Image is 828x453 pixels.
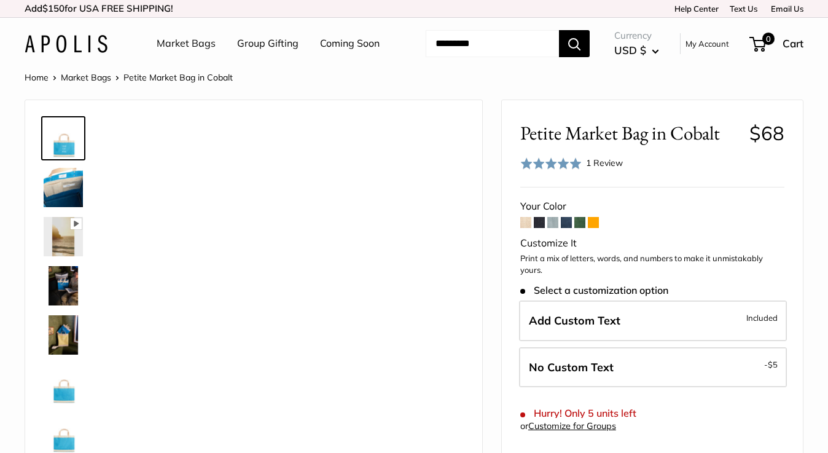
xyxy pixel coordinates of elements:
input: Search... [426,30,559,57]
a: Market Bags [61,72,111,83]
span: Cart [783,37,803,50]
img: Apolis [25,35,107,53]
span: - [764,357,778,372]
img: Petite Market Bag in Cobalt [44,315,83,355]
a: Petite Market Bag in Cobalt [41,215,85,259]
span: 0 [762,33,775,45]
a: Petite Market Bag in Cobalt [41,264,85,308]
div: or [520,418,616,435]
a: Petite Market Bag in Cobalt [41,362,85,406]
div: Your Color [520,197,784,216]
a: Group Gifting [237,34,299,53]
img: Petite Market Bag in Cobalt [44,119,83,158]
img: Petite Market Bag in Cobalt [44,266,83,305]
a: Petite Market Bag in Cobalt [41,313,85,357]
button: USD $ [614,41,659,60]
a: Coming Soon [320,34,380,53]
span: Currency [614,27,659,44]
a: Customize for Groups [528,420,616,431]
span: $5 [768,360,778,369]
span: Select a customization option [520,285,668,296]
p: Print a mix of letters, words, and numbers to make it unmistakably yours. [520,253,784,277]
img: Petite Market Bag in Cobalt [44,414,83,453]
span: Add Custom Text [529,313,620,328]
span: Petite Market Bag in Cobalt [520,122,740,144]
a: Petite Market Bag in Cobalt [41,116,85,160]
span: 1 Review [586,157,623,168]
button: Search [559,30,590,57]
span: $150 [42,2,64,14]
a: 0 Cart [751,34,803,53]
a: Text Us [730,4,757,14]
img: Petite Market Bag in Cobalt [44,364,83,404]
a: Home [25,72,49,83]
a: Market Bags [157,34,216,53]
span: USD $ [614,44,646,57]
label: Leave Blank [519,347,787,388]
span: No Custom Text [529,360,614,374]
label: Add Custom Text [519,301,787,341]
a: Help Center [670,4,719,14]
nav: Breadcrumb [25,69,233,85]
img: Petite Market Bag in Cobalt [44,168,83,207]
img: Petite Market Bag in Cobalt [44,217,83,256]
a: Petite Market Bag in Cobalt [41,165,85,210]
a: Email Us [767,4,803,14]
span: Petite Market Bag in Cobalt [123,72,233,83]
span: Hurry! Only 5 units left [520,408,636,419]
a: My Account [685,36,729,51]
div: Customize It [520,234,784,253]
span: Included [746,310,778,325]
span: $68 [749,121,784,145]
